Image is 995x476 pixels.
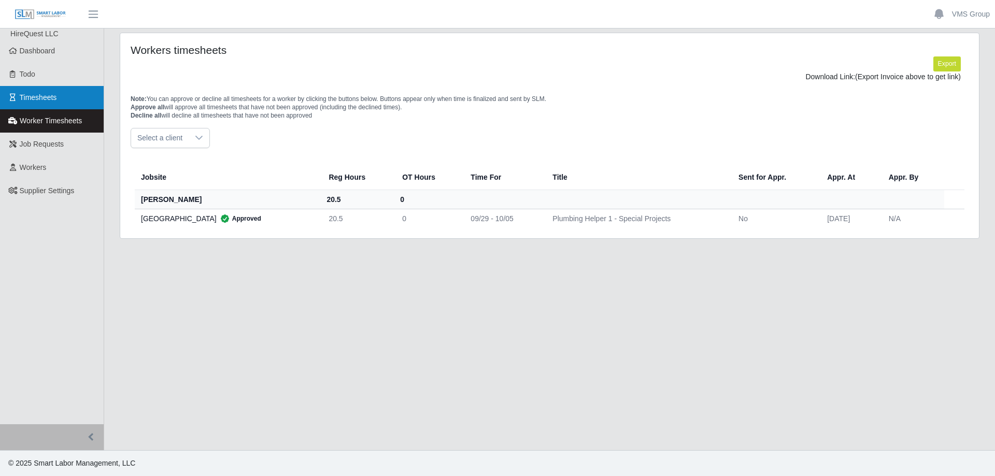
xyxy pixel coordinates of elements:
[141,213,312,224] div: [GEOGRAPHIC_DATA]
[20,117,82,125] span: Worker Timesheets
[131,104,164,111] span: Approve all
[462,165,544,190] th: Time For
[320,190,394,209] th: 20.5
[10,30,59,38] span: HireQuest LLC
[819,209,880,228] td: [DATE]
[131,95,969,120] p: You can approve or decline all timesheets for a worker by clicking the buttons below. Buttons app...
[20,70,35,78] span: Todo
[131,112,161,119] span: Decline all
[730,165,819,190] th: Sent for Appr.
[20,140,64,148] span: Job Requests
[880,209,945,228] td: N/A
[544,165,730,190] th: Title
[20,186,75,195] span: Supplier Settings
[20,47,55,55] span: Dashboard
[462,209,544,228] td: 09/29 - 10/05
[8,459,135,467] span: © 2025 Smart Labor Management, LLC
[135,165,320,190] th: Jobsite
[880,165,945,190] th: Appr. By
[131,44,471,56] h4: Workers timesheets
[135,190,320,209] th: [PERSON_NAME]
[394,165,462,190] th: OT Hours
[20,163,47,171] span: Workers
[819,165,880,190] th: Appr. At
[394,190,462,209] th: 0
[131,128,189,148] span: Select a client
[394,209,462,228] td: 0
[217,213,261,224] span: Approved
[544,209,730,228] td: Plumbing Helper 1 - Special Projects
[15,9,66,20] img: SLM Logo
[855,73,961,81] span: (Export Invoice above to get link)
[952,9,990,20] a: VMS Group
[933,56,961,71] button: Export
[730,209,819,228] td: No
[320,209,394,228] td: 20.5
[131,95,147,103] span: Note:
[20,93,57,102] span: Timesheets
[320,165,394,190] th: Reg Hours
[138,71,961,82] div: Download Link:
